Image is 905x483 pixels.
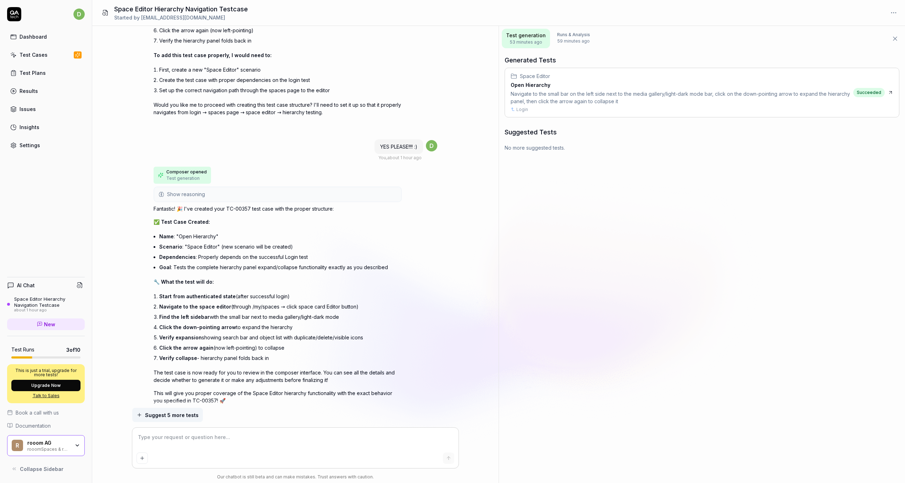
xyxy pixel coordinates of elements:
p: Would you like me to proceed with creating this test case structure? I'll need to set it up so th... [154,101,402,116]
span: [EMAIL_ADDRESS][DOMAIN_NAME] [141,15,225,21]
button: Test generation53 minutes ago [502,29,550,48]
button: Suggest 5 more tests [132,408,203,422]
span: Verify collapse [159,355,197,361]
li: (now left-pointing) to collapse [159,343,402,353]
a: Insights [7,120,85,134]
span: d [73,9,85,20]
button: d [73,7,85,21]
div: rooom AG [27,440,70,446]
span: 🔧 What the test will do: [154,279,214,285]
span: Dependencies [159,254,196,260]
li: to expand the hierarchy [159,322,402,332]
span: Scenario [159,244,182,250]
p: This will give you proper coverage of the Space Editor hierarchy functionality with the exact beh... [154,389,402,404]
span: Navigate to the space editor [159,304,231,310]
div: Dashboard [20,33,47,40]
li: Set up the correct navigation path through the spaces page to the editor [159,85,402,95]
a: Documentation [7,422,85,429]
button: Runs & Analysis59 minutes ago [553,29,594,48]
button: Collapse Sidebar [7,462,85,476]
h5: Test Runs [11,346,34,353]
a: Space EditorOpen HierarchyNavigate to the small bar on the left side next to the media gallery/li... [505,68,899,117]
a: Settings [7,138,85,152]
span: Space Editor [520,72,550,80]
h3: Open Hierarchy [511,81,850,89]
span: To add this test case properly, I would need to: [154,52,272,58]
div: Our chatbot is still beta and can make mistakes. Trust answers with caution. [132,474,459,480]
p: This is just a trial, upgrade for more tests! [11,368,80,377]
span: Show reasoning [167,190,205,198]
li: : "Space Editor" (new scenario will be created) [159,241,402,252]
span: Composer opened [166,169,207,175]
span: Runs & Analysis [557,32,590,38]
li: First, create a new "Space Editor" scenario [159,65,402,75]
span: Succeeded [853,88,885,97]
div: about 1 hour ago [14,308,85,313]
a: Space Editor Hierarchy Navigation Testcaseabout 1 hour ago [7,296,85,312]
div: Space Editor Hierarchy Navigation Testcase [14,296,85,308]
div: Test Plans [20,69,46,77]
span: Start from authenticated state [159,293,236,299]
li: : Properly depends on the successful Login test [159,252,402,262]
li: showing search bar and object list with duplicate/delete/visible icons [159,332,402,343]
button: Add attachment [137,453,148,464]
h3: Suggested Tests [505,127,899,137]
h3: Generated Tests [505,55,899,65]
span: Name [159,233,174,239]
div: , about 1 hour ago [378,155,422,161]
a: Results [7,84,85,98]
a: New [7,318,85,330]
span: r [12,440,23,451]
h1: Space Editor Hierarchy Navigation Testcase [114,4,248,14]
span: 59 minutes ago [557,38,590,44]
button: rrooom AGrooomSpaces & rooomProducts [7,435,85,456]
span: Test generation [506,32,546,39]
span: d [426,140,437,151]
span: Test generation [166,175,200,182]
div: Insights [20,123,39,131]
button: Show reasoning [154,187,401,201]
div: Navigate to the small bar on the left side next to the media gallery/light-dark mode bar, click o... [511,90,850,105]
span: 3 of 10 [66,346,80,354]
span: Click the down-pointing arrow [159,324,236,330]
li: Verify the hierarchy panel folds back in [159,35,402,46]
li: with the small bar next to media gallery/light-dark mode [159,312,402,322]
p: The test case is now ready for you to review in the composer interface. You can see all the detai... [154,369,402,384]
span: 53 minutes ago [506,39,546,45]
a: Test Cases [7,48,85,62]
h4: AI Chat [17,282,35,289]
li: Create the test case with proper dependencies on the login test [159,75,402,85]
span: ✅ Test Case Created: [154,219,210,225]
li: (through /my/spaces → click space card Editor button) [159,301,402,312]
div: Settings [20,141,40,149]
span: Verify expansion [159,334,202,340]
span: Suggest 5 more tests [145,411,199,419]
li: : "Open Hierarchy" [159,231,402,241]
span: New [44,321,55,328]
div: rooomSpaces & rooomProducts [27,446,70,451]
a: Talk to Sales [11,393,80,399]
span: You [378,155,386,160]
span: Click the arrow again [159,345,213,351]
span: Collapse Sidebar [20,465,63,473]
span: Documentation [16,422,51,429]
a: Test Plans [7,66,85,80]
div: No more suggested tests. [505,144,899,151]
span: Find the left sidebar [159,314,210,320]
a: Issues [7,102,85,116]
a: Dashboard [7,30,85,44]
div: Started by [114,14,248,21]
a: Login [516,106,528,113]
li: (after successful login) [159,291,402,301]
li: - hierarchy panel folds back in [159,353,402,363]
div: Issues [20,105,36,113]
li: Click the arrow again (now left-pointing) [159,25,402,35]
button: Composer openedTest generation [154,167,211,184]
li: : Tests the complete hierarchy panel expand/collapse functionality exactly as you described [159,262,402,272]
span: YES PLEASE!!!! :) [380,144,417,150]
div: Test Cases [20,51,48,59]
p: Fantastic! 🎉 I've created your TC-00357 test case with the proper structure: [154,205,402,212]
span: Goal [159,264,171,270]
a: Book a call with us [7,409,85,416]
div: Results [20,87,38,95]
